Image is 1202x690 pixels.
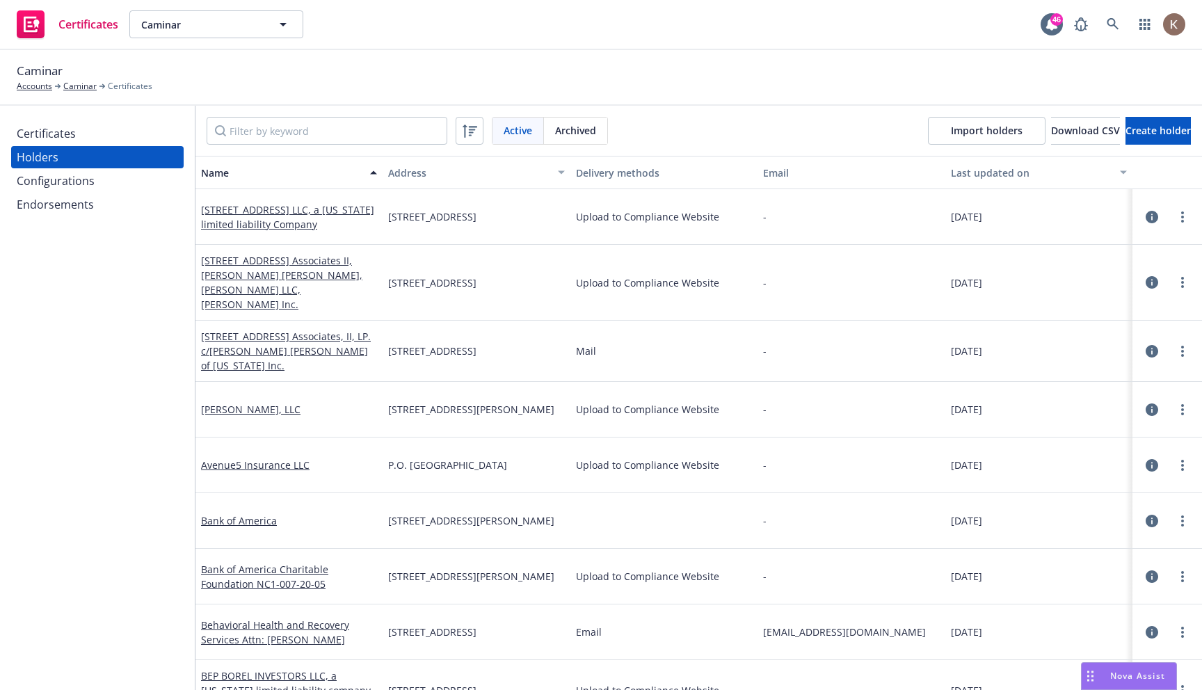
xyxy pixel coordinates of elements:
[388,275,476,290] span: [STREET_ADDRESS]
[201,403,300,416] a: [PERSON_NAME], LLC
[201,618,349,646] a: Behavioral Health and Recovery Services Attn: [PERSON_NAME]
[17,146,58,168] div: Holders
[129,10,303,38] button: Caminar
[763,402,767,417] div: -
[201,166,362,180] div: Name
[951,124,1023,137] span: Import holders
[763,625,939,639] span: [EMAIL_ADDRESS][DOMAIN_NAME]
[1163,13,1185,35] img: photo
[17,193,94,216] div: Endorsements
[195,156,383,189] button: Name
[951,625,1127,639] div: [DATE]
[758,156,945,189] button: Email
[576,402,752,417] div: Upload to Compliance Website
[763,209,767,224] div: -
[1125,117,1191,145] button: Create holder
[951,569,1127,584] div: [DATE]
[951,275,1127,290] div: [DATE]
[11,170,184,192] a: Configurations
[201,330,371,372] a: [STREET_ADDRESS] Associates, II, LP. c/[PERSON_NAME] [PERSON_NAME] of [US_STATE] Inc.
[576,166,752,180] div: Delivery methods
[383,156,570,189] button: Address
[576,275,752,290] div: Upload to Compliance Website
[951,513,1127,528] div: [DATE]
[504,123,532,138] span: Active
[1131,10,1159,38] a: Switch app
[1174,568,1191,585] a: more
[951,209,1127,224] div: [DATE]
[1174,401,1191,418] a: more
[17,80,52,93] a: Accounts
[1174,457,1191,474] a: more
[63,80,97,93] a: Caminar
[763,458,767,472] div: -
[1174,343,1191,360] a: more
[1174,624,1191,641] a: more
[763,166,939,180] div: Email
[1051,124,1120,137] span: Download CSV
[201,563,328,591] a: Bank of America Charitable Foundation NC1-007-20-05
[1067,10,1095,38] a: Report a Bug
[576,569,752,584] div: Upload to Compliance Website
[201,203,374,231] a: [STREET_ADDRESS] LLC, a [US_STATE] limited liability Company
[1110,670,1165,682] span: Nova Assist
[11,146,184,168] a: Holders
[1174,209,1191,225] a: more
[58,19,118,30] span: Certificates
[388,402,554,417] span: [STREET_ADDRESS][PERSON_NAME]
[555,123,596,138] span: Archived
[951,166,1112,180] div: Last updated on
[570,156,758,189] button: Delivery methods
[1174,513,1191,529] a: more
[763,513,767,528] div: -
[388,625,476,639] span: [STREET_ADDRESS]
[576,209,752,224] div: Upload to Compliance Website
[108,80,152,93] span: Certificates
[17,170,95,192] div: Configurations
[207,117,447,145] input: Filter by keyword
[1099,10,1127,38] a: Search
[17,122,76,145] div: Certificates
[388,458,507,472] span: P.O. [GEOGRAPHIC_DATA]
[763,275,767,290] div: -
[141,17,262,32] span: Caminar
[388,513,554,528] span: [STREET_ADDRESS][PERSON_NAME]
[763,344,767,358] div: -
[11,122,184,145] a: Certificates
[201,458,310,472] a: Avenue5 Insurance LLC
[951,402,1127,417] div: [DATE]
[1081,662,1177,690] button: Nova Assist
[951,344,1127,358] div: [DATE]
[576,344,752,358] div: Mail
[201,514,277,527] a: Bank of America
[945,156,1132,189] button: Last updated on
[1050,13,1063,26] div: 46
[928,117,1045,145] a: Import holders
[1051,117,1120,145] button: Download CSV
[388,569,554,584] span: [STREET_ADDRESS][PERSON_NAME]
[11,193,184,216] a: Endorsements
[388,209,476,224] span: [STREET_ADDRESS]
[576,625,752,639] div: Email
[17,62,63,80] span: Caminar
[1125,124,1191,137] span: Create holder
[763,569,767,584] div: -
[951,458,1127,472] div: [DATE]
[1174,274,1191,291] a: more
[201,254,362,311] a: [STREET_ADDRESS] Associates II, [PERSON_NAME] [PERSON_NAME], [PERSON_NAME] LLC, [PERSON_NAME] Inc.
[388,166,549,180] div: Address
[11,5,124,44] a: Certificates
[576,458,752,472] div: Upload to Compliance Website
[1082,663,1099,689] div: Drag to move
[388,344,476,358] span: [STREET_ADDRESS]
